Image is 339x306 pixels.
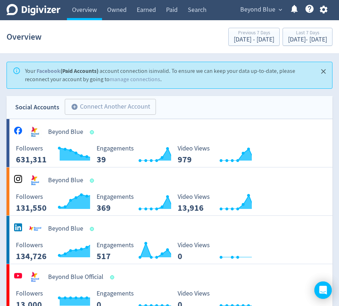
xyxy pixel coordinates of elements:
[7,167,332,215] a: Beyond Blue undefinedBeyond Blue Followers --- Followers 131,550 Engagements 369 Engagements 369 ...
[234,30,274,36] div: Previous 7 Days
[288,30,327,36] div: Last 7 Days
[93,145,202,164] svg: Engagements 39
[28,270,42,284] img: Beyond Blue Official undefined
[37,67,60,75] a: Facebook
[240,4,275,16] span: Beyond Blue
[28,125,42,139] img: Beyond Blue undefined
[174,242,283,261] svg: Video Views 0
[48,224,83,233] h5: Beyond Blue
[48,176,83,185] h5: Beyond Blue
[90,227,96,231] span: Data last synced: 8 Oct 2025, 10:01pm (AEDT)
[7,216,332,264] a: Beyond Blue undefinedBeyond Blue Followers --- Followers 134,726 Engagements 517 Engagements 517 ...
[7,119,332,167] a: Beyond Blue undefinedBeyond Blue Followers --- Followers 631,311 Engagements 39 Engagements 39 Vi...
[314,281,332,299] div: Open Intercom Messenger
[12,242,121,261] svg: Followers ---
[48,128,83,136] h5: Beyond Blue
[283,28,332,46] button: Last 7 Days[DATE]- [DATE]
[93,193,202,213] svg: Engagements 369
[90,130,96,134] span: Data last synced: 9 Oct 2025, 3:01am (AEDT)
[110,275,116,279] span: Data last synced: 9 Oct 2025, 9:01am (AEDT)
[174,145,283,164] svg: Video Views 979
[12,193,121,213] svg: Followers ---
[234,36,274,43] div: [DATE] - [DATE]
[48,273,103,281] h5: Beyond Blue Official
[93,242,202,261] svg: Engagements 517
[25,64,312,86] div: Your account connection is invalid . To ensure we can keep your data up-to-date, please reconnect...
[110,76,160,83] a: manage connections
[174,193,283,213] svg: Video Views 13,916
[12,145,121,164] svg: Followers ---
[37,67,98,75] strong: (Paid Accounts)
[28,222,42,236] img: Beyond Blue undefined
[71,103,78,110] span: add_circle
[288,36,327,43] div: [DATE] - [DATE]
[7,25,42,48] h1: Overview
[238,4,284,16] button: Beyond Blue
[277,6,284,13] span: expand_more
[228,28,280,46] button: Previous 7 Days[DATE] - [DATE]
[65,99,156,115] button: Connect Another Account
[59,100,156,115] a: Connect Another Account
[28,173,42,188] img: Beyond Blue undefined
[15,102,59,113] div: Social Accounts
[318,66,330,78] button: Close
[90,179,96,183] span: Data last synced: 8 Oct 2025, 10:01pm (AEDT)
